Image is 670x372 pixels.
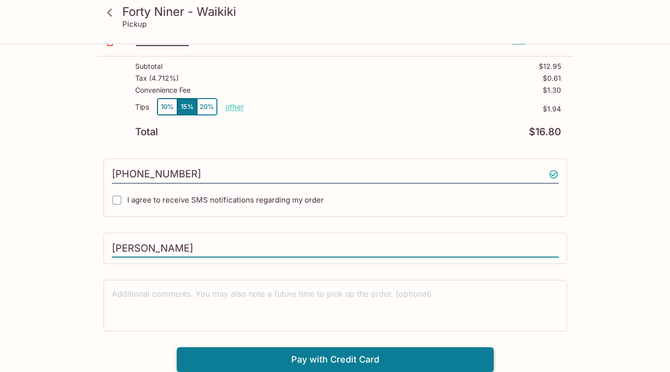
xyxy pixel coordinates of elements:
[157,99,177,115] button: 10%
[135,74,179,82] p: Tax ( 4.712% )
[122,4,565,19] h3: Forty Niner - Waikiki
[177,347,494,372] button: Pay with Credit Card
[225,102,244,111] button: other
[539,62,561,70] p: $12.95
[112,239,559,258] input: Enter first and last name
[543,74,561,82] p: $0.61
[135,103,149,111] p: Tips
[543,86,561,94] p: $1.30
[197,99,217,115] button: 20%
[135,62,162,70] p: Subtotal
[122,19,147,29] p: Pickup
[177,99,197,115] button: 15%
[135,127,158,137] p: Total
[112,165,559,184] input: Enter phone number
[244,105,561,113] p: $1.94
[529,127,561,137] p: $16.80
[135,86,191,94] p: Convenience Fee
[127,195,324,205] span: I agree to receive SMS notifications regarding my order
